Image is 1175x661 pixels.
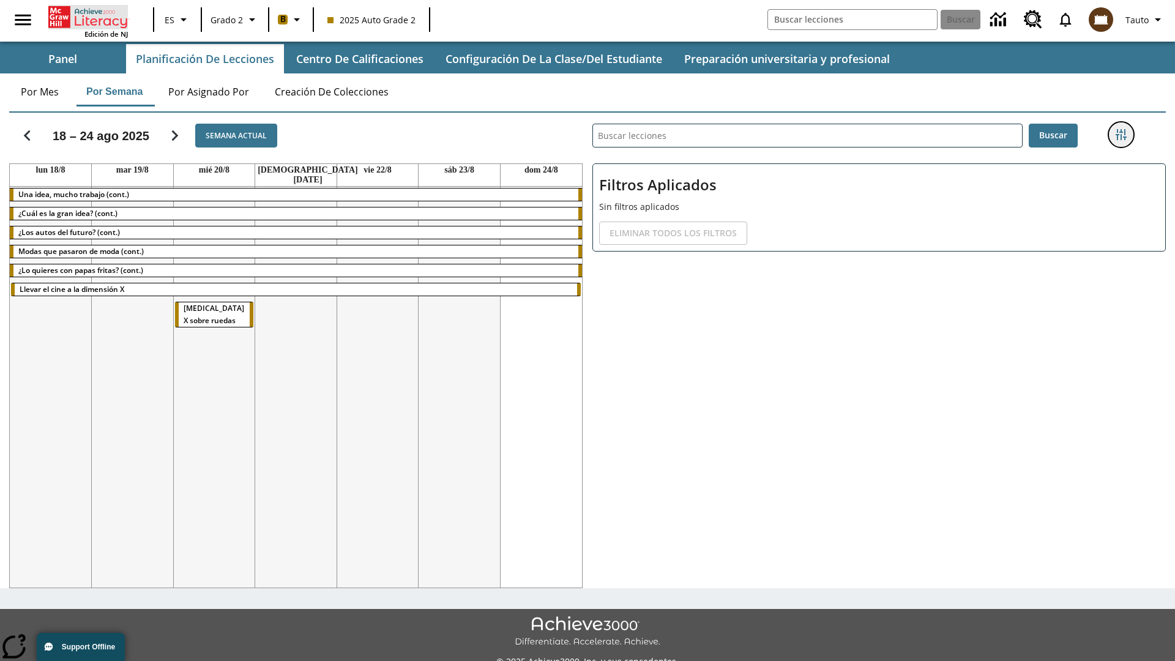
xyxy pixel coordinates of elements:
[84,29,128,39] span: Edición de NJ
[593,124,1022,147] input: Buscar lecciones
[768,10,937,29] input: Buscar campo
[1016,3,1050,36] a: Centro de recursos, Se abrirá en una pestaña nueva.
[196,164,232,176] a: 20 de agosto de 2025
[1109,122,1133,147] button: Menú lateral de filtros
[983,3,1016,37] a: Centro de información
[18,189,129,200] span: Una idea, mucho trabajo (cont.)
[280,12,286,27] span: B
[126,44,284,73] button: Planificación de lecciones
[592,163,1166,252] div: Filtros Aplicados
[599,200,1159,213] p: Sin filtros aplicados
[211,13,243,26] span: Grado 2
[159,120,190,151] button: Seguir
[361,164,394,176] a: 22 de agosto de 2025
[674,44,900,73] button: Preparación universitaria y profesional
[184,303,244,326] span: Rayos X sobre ruedas
[255,164,360,186] a: 21 de agosto de 2025
[10,226,582,239] div: ¿Los autos del futuro? (cont.)
[34,164,68,176] a: 18 de agosto de 2025
[1050,4,1081,35] a: Notificaciones
[114,164,151,176] a: 19 de agosto de 2025
[18,246,144,256] span: Modas que pasaron de moda (cont.)
[286,44,433,73] button: Centro de calificaciones
[9,77,70,106] button: Por mes
[1125,13,1149,26] span: Tauto
[327,13,416,26] span: 2025 Auto Grade 2
[18,227,120,237] span: ¿Los autos del futuro? (cont.)
[12,120,43,151] button: Regresar
[1,44,124,73] button: Panel
[195,124,277,148] button: Semana actual
[165,13,174,26] span: ES
[10,189,582,201] div: Una idea, mucho trabajo (cont.)
[53,129,149,143] h2: 18 – 24 ago 2025
[159,77,259,106] button: Por asignado por
[76,77,152,106] button: Por semana
[10,207,582,220] div: ¿Cuál es la gran idea? (cont.)
[10,245,582,258] div: Modas que pasaron de moda (cont.)
[599,170,1159,200] h2: Filtros Aplicados
[62,643,115,651] span: Support Offline
[583,108,1166,588] div: Buscar
[206,9,264,31] button: Grado: Grado 2, Elige un grado
[37,633,125,661] button: Support Offline
[273,9,309,31] button: Boost El color de la clase es anaranjado claro. Cambiar el color de la clase.
[11,283,581,296] div: Llevar el cine a la dimensión X
[1029,124,1078,148] button: Buscar
[20,284,124,294] span: Llevar el cine a la dimensión X
[18,265,143,275] span: ¿Lo quieres con papas fritas? (cont.)
[48,4,128,39] div: Portada
[1121,9,1170,31] button: Perfil/Configuración
[175,302,254,327] div: Rayos X sobre ruedas
[1081,4,1121,35] button: Escoja un nuevo avatar
[48,5,128,29] a: Portada
[5,2,41,38] button: Abrir el menú lateral
[515,616,660,648] img: Achieve3000 Differentiate Accelerate Achieve
[10,264,582,277] div: ¿Lo quieres con papas fritas? (cont.)
[436,44,672,73] button: Configuración de la clase/del estudiante
[442,164,477,176] a: 23 de agosto de 2025
[1089,7,1113,32] img: avatar image
[18,208,117,218] span: ¿Cuál es la gran idea? (cont.)
[158,9,197,31] button: Lenguaje: ES, Selecciona un idioma
[522,164,561,176] a: 24 de agosto de 2025
[265,77,398,106] button: Creación de colecciones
